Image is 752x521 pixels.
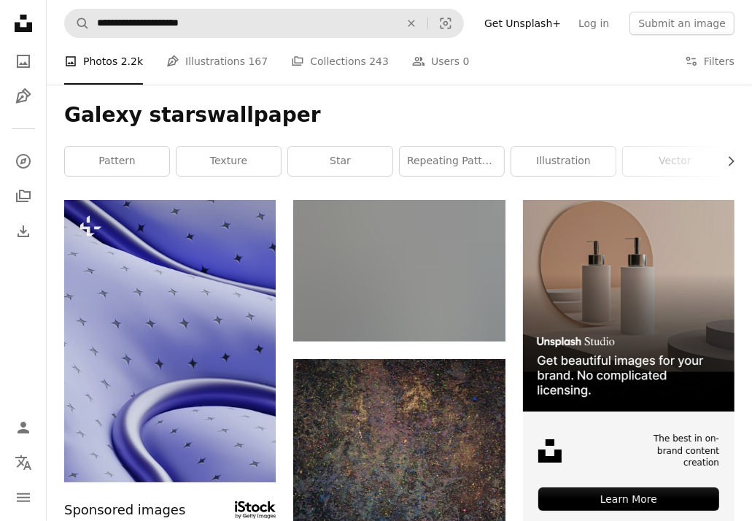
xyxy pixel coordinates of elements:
span: Sponsored images [64,500,185,521]
a: Collections 243 [291,38,389,85]
div: Learn More [538,487,719,511]
button: scroll list to the right [718,147,734,176]
span: 243 [369,53,389,69]
a: Log in / Sign up [9,413,38,442]
a: Get Unsplash+ [476,12,570,35]
button: Visual search [428,9,463,37]
a: Users 0 [412,38,470,85]
span: 0 [463,53,470,69]
button: Language [9,448,38,477]
span: 167 [249,53,268,69]
a: Home — Unsplash [9,9,38,41]
button: Clear [395,9,427,37]
button: Filters [685,38,734,85]
a: illustration [511,147,616,176]
a: Photos [9,47,38,76]
img: a gray rug with silver stars on it [293,200,505,341]
button: Submit an image [629,12,734,35]
a: texture [177,147,281,176]
a: Log in [570,12,618,35]
button: Search Unsplash [65,9,90,37]
a: pattern [65,147,169,176]
form: Find visuals sitewide [64,9,464,38]
span: The best in on-brand content creation [643,433,719,469]
a: Download History [9,217,38,246]
h1: Galexy starswallpaper [64,102,734,128]
img: a blue background with silver stars on it [64,200,276,482]
button: Menu [9,483,38,512]
a: Illustrations 167 [166,38,268,85]
img: file-1631678316303-ed18b8b5cb9cimage [538,439,562,463]
a: a blue background with silver stars on it [64,334,276,347]
a: repeating pattern [400,147,504,176]
a: Explore [9,147,38,176]
a: vector [623,147,727,176]
img: file-1715714113747-b8b0561c490eimage [523,200,734,412]
a: a gray rug with silver stars on it [293,263,505,277]
a: star [288,147,392,176]
a: Illustrations [9,82,38,111]
a: Collections [9,182,38,211]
